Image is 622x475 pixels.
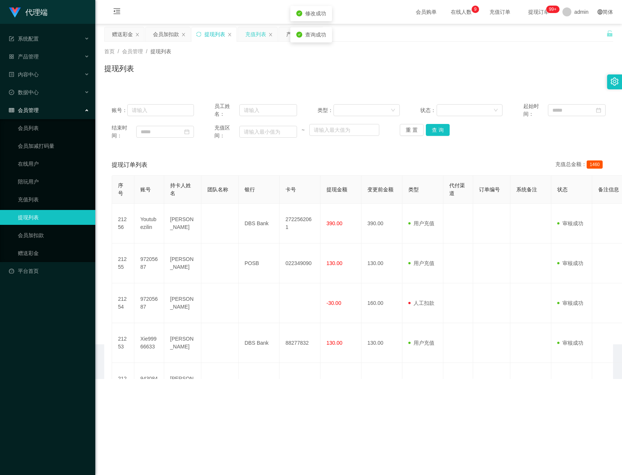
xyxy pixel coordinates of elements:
td: 97205687 [134,283,164,323]
span: 130.00 [326,340,342,346]
span: 系统配置 [9,36,39,42]
td: [PERSON_NAME] [164,243,201,283]
i: 图标: down [391,108,395,113]
span: 会员管理 [122,48,143,54]
input: 请输入 [127,104,194,116]
span: 人工扣款 [408,300,434,306]
div: 提现列表 [204,27,225,41]
td: 022349090 [280,243,320,283]
td: [PERSON_NAME] [164,204,201,243]
td: 130.00 [361,323,402,363]
td: 190.00 [361,363,402,403]
span: 代付渠道 [449,182,465,196]
i: 图标: global [597,9,603,15]
span: 提现订单 [524,9,553,15]
i: 图标: calendar [596,108,601,113]
span: 状态 [557,187,568,192]
span: 审核成功 [557,340,583,346]
i: 图标: menu-fold [104,0,130,24]
i: 图标: table [9,108,14,113]
a: 会员加减打码量 [18,138,89,153]
span: 审核成功 [557,300,583,306]
span: 产品管理 [9,54,39,60]
td: 21256 [112,204,134,243]
td: Youtubezilin [134,204,164,243]
i: icon: check-circle [296,10,302,16]
a: 会员加扣款 [18,228,89,243]
td: 21252 [112,363,134,403]
span: 首页 [104,48,115,54]
p: 9 [474,6,477,13]
i: 图标: sync [196,32,201,37]
span: 订单编号 [479,187,500,192]
span: 类型： [318,106,334,114]
span: 状态： [420,106,436,114]
span: 提现订单列表 [112,160,147,169]
div: 产品预设置 [286,27,312,41]
span: 用户充值 [408,340,434,346]
td: 97205687 [134,243,164,283]
td: Xie99966633 [134,323,164,363]
td: 94308408 [280,363,320,403]
i: 图标: setting [610,77,619,86]
img: logo.9652507e.png [9,7,21,18]
span: 用户充值 [408,260,434,266]
td: [PERSON_NAME] [164,283,201,323]
i: 图标: appstore-o [9,54,14,59]
h1: 代理端 [25,0,48,24]
i: 图标: unlock [606,30,613,37]
i: icon: check-circle [296,32,302,38]
td: 88277832 [280,323,320,363]
div: 会员加扣款 [153,27,179,41]
i: 图标: profile [9,72,14,77]
span: 起始时间： [523,102,548,118]
td: POSB [239,243,280,283]
a: 充值列表 [18,192,89,207]
span: 数据中心 [9,89,39,95]
button: 查 询 [426,124,450,136]
i: 图标: close [181,32,186,37]
span: 账号 [140,187,151,192]
td: DBS Bank [239,204,280,243]
span: 充值订单 [486,9,514,15]
td: 21253 [112,323,134,363]
i: 图标: calendar [184,129,189,134]
a: 代理端 [9,9,48,15]
span: -30.00 [326,300,341,306]
span: 系统备注 [516,187,537,192]
span: 变更前金额 [367,187,393,192]
h1: 提现列表 [104,63,134,74]
a: 会员列表 [18,121,89,136]
span: 员工姓名： [214,102,239,118]
span: 备注信息 [598,187,619,192]
div: 2021 [101,362,616,370]
input: 请输入最大值为 [309,124,379,136]
span: ~ [297,126,309,134]
td: 21254 [112,283,134,323]
a: 赠送彩金 [18,246,89,261]
i: 图标: down [494,108,498,113]
i: 图标: close [227,32,232,37]
td: [PERSON_NAME] [164,363,201,403]
span: 序号 [118,182,123,196]
a: 提现列表 [18,210,89,225]
span: 账号： [112,106,127,114]
span: 内容中心 [9,71,39,77]
div: 充值列表 [245,27,266,41]
span: 团队名称 [207,187,228,192]
td: 390.00 [361,204,402,243]
i: 图标: close [135,32,140,37]
span: / [118,48,119,54]
td: DBS Bank [239,323,280,363]
span: 银行 [245,187,255,192]
a: 图标: dashboard平台首页 [9,264,89,278]
span: 审核成功 [557,220,583,226]
span: 修改成功 [305,10,326,16]
i: 图标: close [268,32,273,37]
span: 1460 [587,160,603,169]
i: 图标: form [9,36,14,41]
span: 查询成功 [305,32,326,38]
input: 请输入最小值为 [239,126,297,138]
span: 390.00 [326,220,342,226]
span: 提现列表 [150,48,171,54]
